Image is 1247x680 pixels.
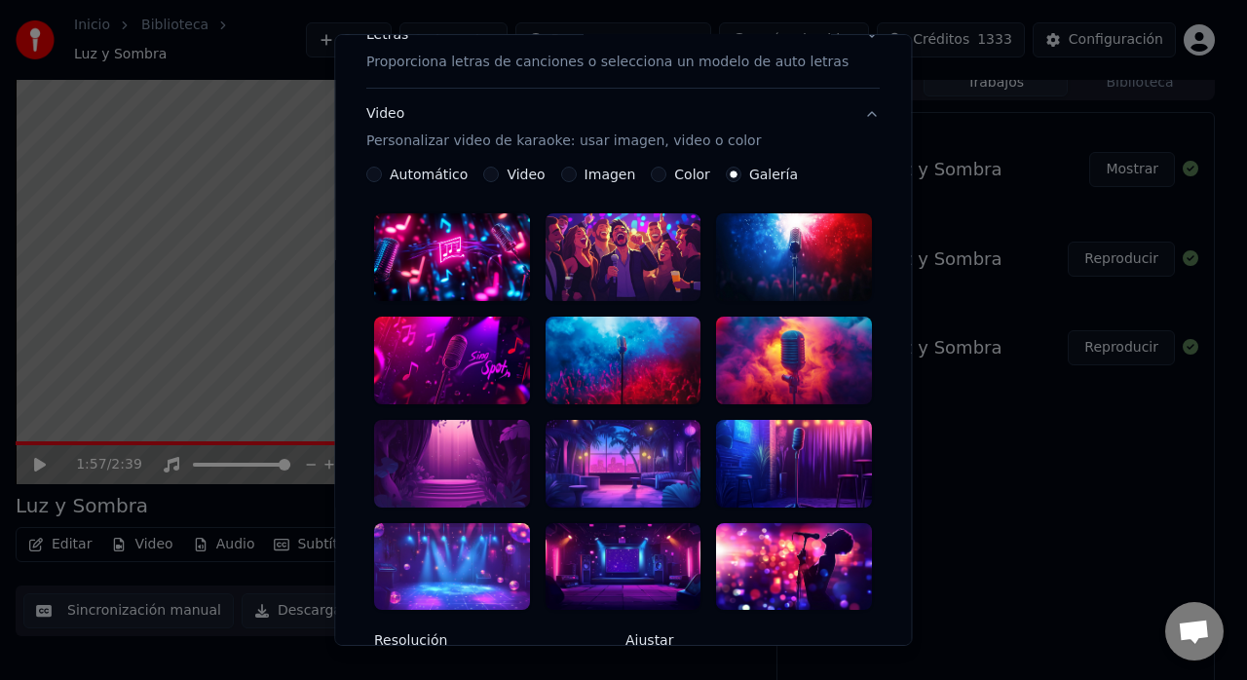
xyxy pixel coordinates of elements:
[374,633,618,647] label: Resolución
[366,25,408,45] div: Letras
[366,53,849,72] p: Proporciona letras de canciones o selecciona un modelo de auto letras
[585,168,636,181] label: Imagen
[390,168,468,181] label: Automático
[366,10,880,88] button: LetrasProporciona letras de canciones o selecciona un modelo de auto letras
[625,633,820,647] label: Ajustar
[675,168,711,181] label: Color
[749,168,798,181] label: Galería
[366,89,880,167] button: VideoPersonalizar video de karaoke: usar imagen, video o color
[366,132,761,151] p: Personalizar video de karaoke: usar imagen, video o color
[366,104,761,151] div: Video
[508,168,546,181] label: Video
